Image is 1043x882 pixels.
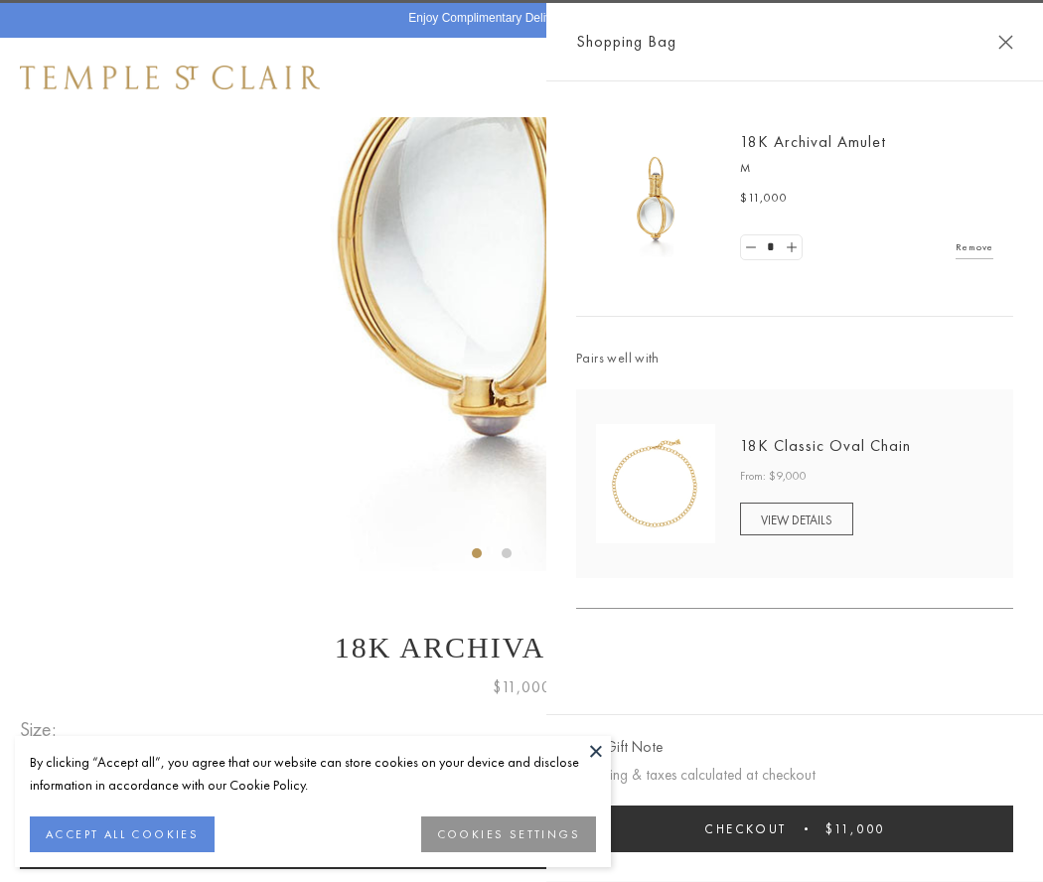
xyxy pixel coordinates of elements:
[740,189,788,209] span: $11,000
[956,236,993,258] a: Remove
[740,159,993,179] p: M
[30,816,215,852] button: ACCEPT ALL COOKIES
[704,820,787,837] span: Checkout
[20,713,64,746] span: Size:
[781,235,801,260] a: Set quantity to 2
[493,674,551,700] span: $11,000
[421,816,596,852] button: COOKIES SETTINGS
[20,66,320,89] img: Temple St. Clair
[998,35,1013,50] button: Close Shopping Bag
[740,467,807,487] span: From: $9,000
[761,512,832,528] span: VIEW DETAILS
[576,29,676,55] span: Shopping Bag
[576,735,663,760] button: Add Gift Note
[408,9,624,29] p: Enjoy Complimentary Delivery & Returns
[825,820,885,837] span: $11,000
[596,424,715,543] img: N88865-OV18
[741,235,761,260] a: Set quantity to 0
[576,763,1013,788] p: Shipping & taxes calculated at checkout
[740,435,911,456] a: 18K Classic Oval Chain
[740,503,853,535] a: VIEW DETAILS
[576,347,1013,369] span: Pairs well with
[20,631,1023,664] h1: 18K Archival Amulet
[740,131,886,152] a: 18K Archival Amulet
[576,806,1013,852] button: Checkout $11,000
[30,751,596,797] div: By clicking “Accept all”, you agree that our website can store cookies on your device and disclos...
[596,139,715,258] img: 18K Archival Amulet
